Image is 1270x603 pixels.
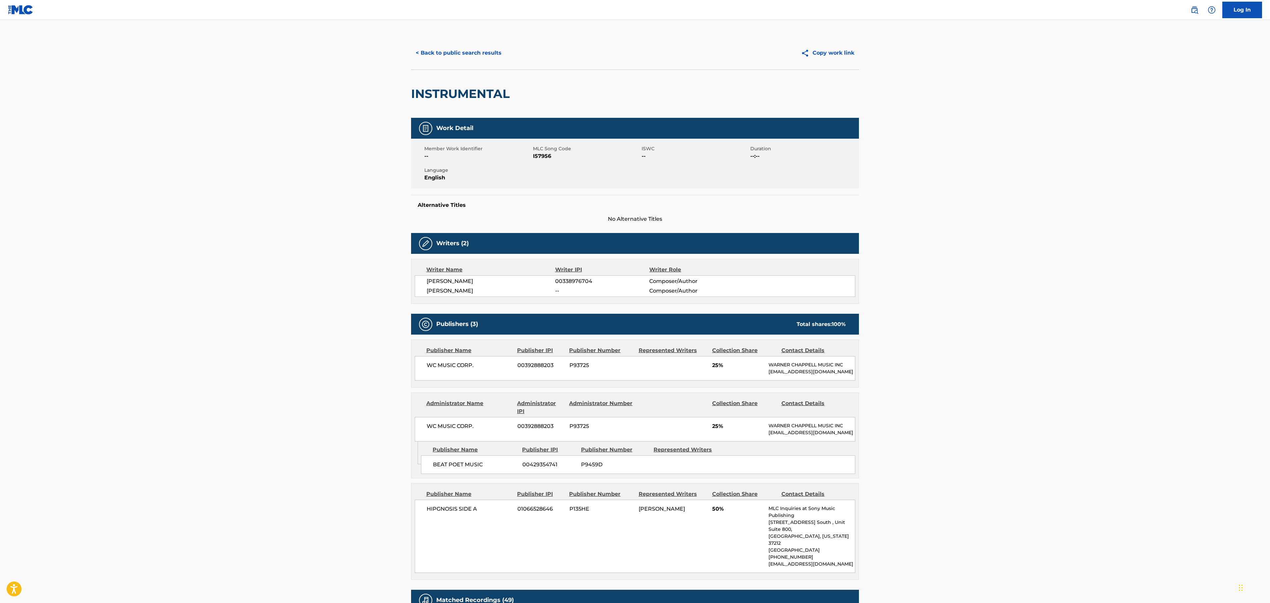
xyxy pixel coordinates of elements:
div: Contact Details [781,490,846,498]
span: [PERSON_NAME] [427,287,555,295]
p: WARNER CHAPPELL MUSIC INC [768,361,855,368]
p: [EMAIL_ADDRESS][DOMAIN_NAME] [768,561,855,568]
div: Publisher IPI [517,347,564,354]
h5: Work Detail [436,124,473,132]
span: [PERSON_NAME] [639,506,685,512]
img: MLC Logo [8,5,33,15]
h2: INSTRUMENTAL [411,86,513,101]
span: BEAT POET MUSIC [433,461,517,469]
p: [STREET_ADDRESS] South , Unit Suite 800, [768,519,855,533]
span: 00392888203 [517,361,564,369]
span: MLC Song Code [533,145,640,152]
span: Composer/Author [649,287,735,295]
span: P93725 [569,422,634,430]
span: 00338976704 [555,277,649,285]
div: Drag [1239,578,1243,598]
span: P93725 [569,361,634,369]
span: 50% [712,505,764,513]
div: Collection Share [712,490,776,498]
div: Contact Details [781,399,846,415]
div: Represented Writers [654,446,721,454]
p: [GEOGRAPHIC_DATA] [768,547,855,554]
img: Work Detail [422,124,430,132]
img: help [1208,6,1216,14]
h5: Writers (2) [436,240,469,247]
span: [PERSON_NAME] [427,277,555,285]
a: Public Search [1188,3,1201,17]
div: Collection Share [712,347,776,354]
div: Publisher Name [433,446,517,454]
span: English [424,174,531,182]
p: [GEOGRAPHIC_DATA], [US_STATE] 37212 [768,533,855,547]
span: Composer/Author [649,277,735,285]
a: Log In [1222,2,1262,18]
span: ISWC [642,145,749,152]
span: No Alternative Titles [411,215,859,223]
iframe: Chat Widget [1237,571,1270,603]
span: -- [555,287,649,295]
div: Writer Role [649,266,735,274]
p: [PHONE_NUMBER] [768,554,855,561]
p: MLC Inquiries at Sony Music Publishing [768,505,855,519]
div: Publisher IPI [517,490,564,498]
img: Copy work link [801,49,813,57]
span: WC MUSIC CORP. [427,361,512,369]
p: WARNER CHAPPELL MUSIC INC [768,422,855,429]
div: Publisher IPI [522,446,576,454]
span: 100 % [832,321,846,327]
span: 25% [712,422,764,430]
span: P9459D [581,461,649,469]
span: Duration [750,145,857,152]
div: Publisher Number [581,446,649,454]
div: Publisher Number [569,490,633,498]
span: Member Work Identifier [424,145,531,152]
span: -- [642,152,749,160]
div: Help [1205,3,1218,17]
span: --:-- [750,152,857,160]
div: Contact Details [781,347,846,354]
div: Writer Name [426,266,555,274]
h5: Alternative Titles [418,202,852,209]
img: Writers [422,240,430,248]
div: Administrator Name [426,399,512,415]
h5: Publishers (3) [436,320,478,328]
div: Publisher Name [426,490,512,498]
p: [EMAIL_ADDRESS][DOMAIN_NAME] [768,429,855,436]
img: search [1191,6,1198,14]
span: 00392888203 [517,422,564,430]
span: 01066528646 [517,505,564,513]
span: -- [424,152,531,160]
span: P135HE [569,505,634,513]
button: < Back to public search results [411,45,506,61]
img: Publishers [422,320,430,328]
div: Administrator IPI [517,399,564,415]
p: [EMAIL_ADDRESS][DOMAIN_NAME] [768,368,855,375]
div: Total shares: [797,320,846,328]
button: Copy work link [796,45,859,61]
div: Collection Share [712,399,776,415]
div: Writer IPI [555,266,650,274]
div: Represented Writers [639,347,707,354]
span: I57956 [533,152,640,160]
div: Administrator Number [569,399,633,415]
span: 00429354741 [522,461,576,469]
span: WC MUSIC CORP. [427,422,512,430]
span: 25% [712,361,764,369]
div: Publisher Number [569,347,633,354]
span: Language [424,167,531,174]
span: HIPGNOSIS SIDE A [427,505,512,513]
div: Publisher Name [426,347,512,354]
div: Represented Writers [639,490,707,498]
